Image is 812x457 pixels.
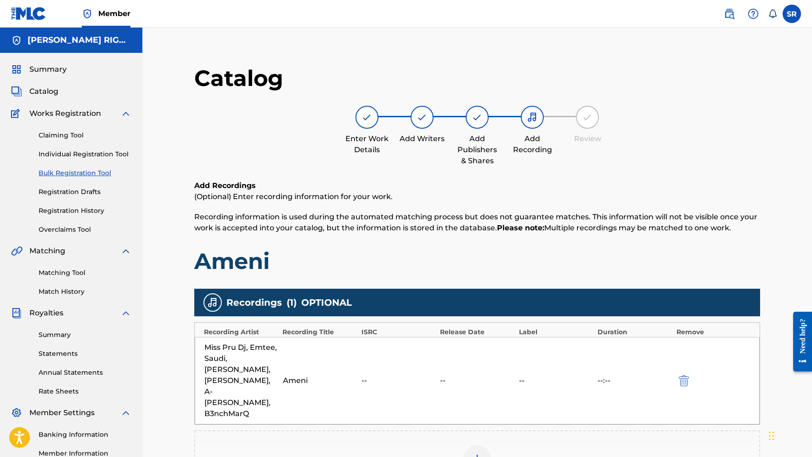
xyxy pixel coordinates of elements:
div: Add Recording [509,133,555,155]
img: Summary [11,64,22,75]
a: Registration History [39,206,131,216]
div: ISRC [361,327,435,337]
div: Duration [598,327,671,337]
a: SummarySummary [11,64,67,75]
a: Matching Tool [39,268,131,278]
a: Rate Sheets [39,387,131,396]
a: Summary [39,330,131,340]
img: step indicator icon for Add Writers [417,112,428,123]
div: Recording Title [282,327,356,337]
a: Individual Registration Tool [39,149,131,159]
img: MLC Logo [11,7,46,20]
div: Release Date [440,327,514,337]
div: Drag [769,422,774,450]
div: Label [519,327,593,337]
span: Recordings [226,296,282,309]
img: Matching [11,246,23,257]
iframe: Resource Center [786,303,812,381]
img: search [724,8,735,19]
iframe: Chat Widget [766,413,812,457]
span: OPTIONAL [301,296,352,309]
div: Remove [677,327,750,337]
img: Works Registration [11,108,23,119]
a: Bulk Registration Tool [39,168,131,178]
a: Annual Statements [39,368,131,377]
img: step indicator icon for Add Recording [527,112,538,123]
img: step indicator icon for Review [582,112,593,123]
div: Add Publishers & Shares [454,133,500,166]
div: Recording Artist [204,327,278,337]
div: --:-- [598,375,671,386]
div: Ameni [283,375,357,386]
div: Miss Pru Dj, Emtee, Saudi, [PERSON_NAME], [PERSON_NAME], A-[PERSON_NAME], B3nchMarQ [204,342,278,419]
div: -- [440,375,514,386]
div: Enter Work Details [344,133,390,155]
div: -- [519,375,593,386]
div: User Menu [783,5,801,23]
div: Review [564,133,610,144]
img: Royalties [11,308,22,319]
a: Banking Information [39,430,131,440]
a: Registration Drafts [39,187,131,197]
span: Matching [29,246,65,257]
img: expand [120,407,131,418]
img: Member Settings [11,407,22,418]
span: Summary [29,64,67,75]
img: Catalog [11,86,22,97]
a: Public Search [720,5,739,23]
img: step indicator icon for Enter Work Details [361,112,372,123]
span: Catalog [29,86,58,97]
img: expand [120,308,131,319]
span: Member Settings [29,407,95,418]
strong: Please note: [497,223,544,232]
h1: Ameni [194,247,760,275]
span: ( 1 ) [287,296,297,309]
h5: FAIRCHILD RIGHTS & MEDIA MANAGEMENT [28,35,131,46]
img: step indicator icon for Add Publishers & Shares [472,112,483,123]
span: (Optional) Enter recording information for your work. [194,192,393,201]
a: CatalogCatalog [11,86,58,97]
div: -- [361,375,435,386]
a: Match History [39,287,131,297]
img: expand [120,246,131,257]
span: Recording information is used during the automated matching process but does not guarantee matche... [194,212,757,232]
h6: Add Recordings [194,180,760,191]
img: 12a2ab48e56ec057fbd8.svg [679,375,689,386]
img: expand [120,108,131,119]
a: Claiming Tool [39,131,131,140]
h1: Catalog [194,64,760,92]
div: Add Writers [399,133,445,144]
div: Notifications [768,9,777,18]
img: recording [207,297,218,308]
img: Accounts [11,35,22,46]
a: Overclaims Tool [39,225,131,234]
img: Top Rightsholder [82,8,93,19]
span: Works Registration [29,108,101,119]
span: Royalties [29,308,63,319]
span: Member [98,8,130,19]
div: Help [744,5,762,23]
img: help [748,8,759,19]
a: Statements [39,349,131,359]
